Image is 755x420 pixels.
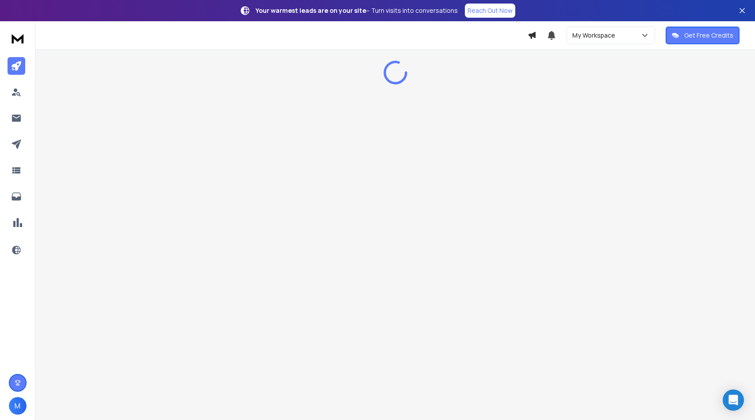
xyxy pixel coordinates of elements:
[723,389,744,411] div: Open Intercom Messenger
[9,397,27,415] button: M
[468,6,513,15] p: Reach Out Now
[465,4,515,18] a: Reach Out Now
[684,31,733,40] p: Get Free Credits
[9,30,27,46] img: logo
[666,27,740,44] button: Get Free Credits
[256,6,458,15] p: – Turn visits into conversations
[256,6,366,15] strong: Your warmest leads are on your site
[572,31,619,40] p: My Workspace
